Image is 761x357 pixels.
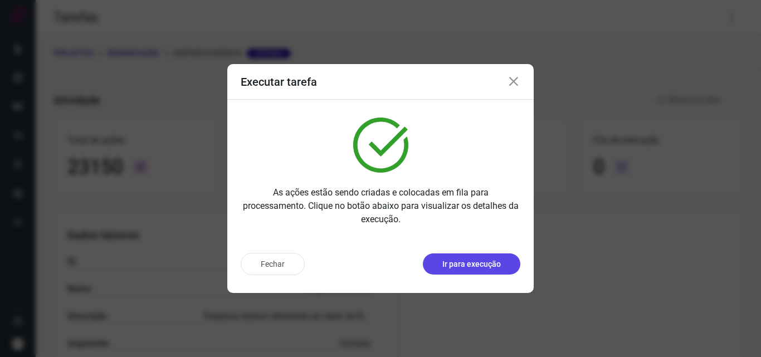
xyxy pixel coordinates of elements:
p: Ir para execução [442,258,501,270]
h3: Executar tarefa [241,75,317,89]
button: Fechar [241,253,305,275]
button: Ir para execução [423,253,520,275]
img: verified.svg [353,118,408,173]
p: As ações estão sendo criadas e colocadas em fila para processamento. Clique no botão abaixo para ... [241,186,520,226]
